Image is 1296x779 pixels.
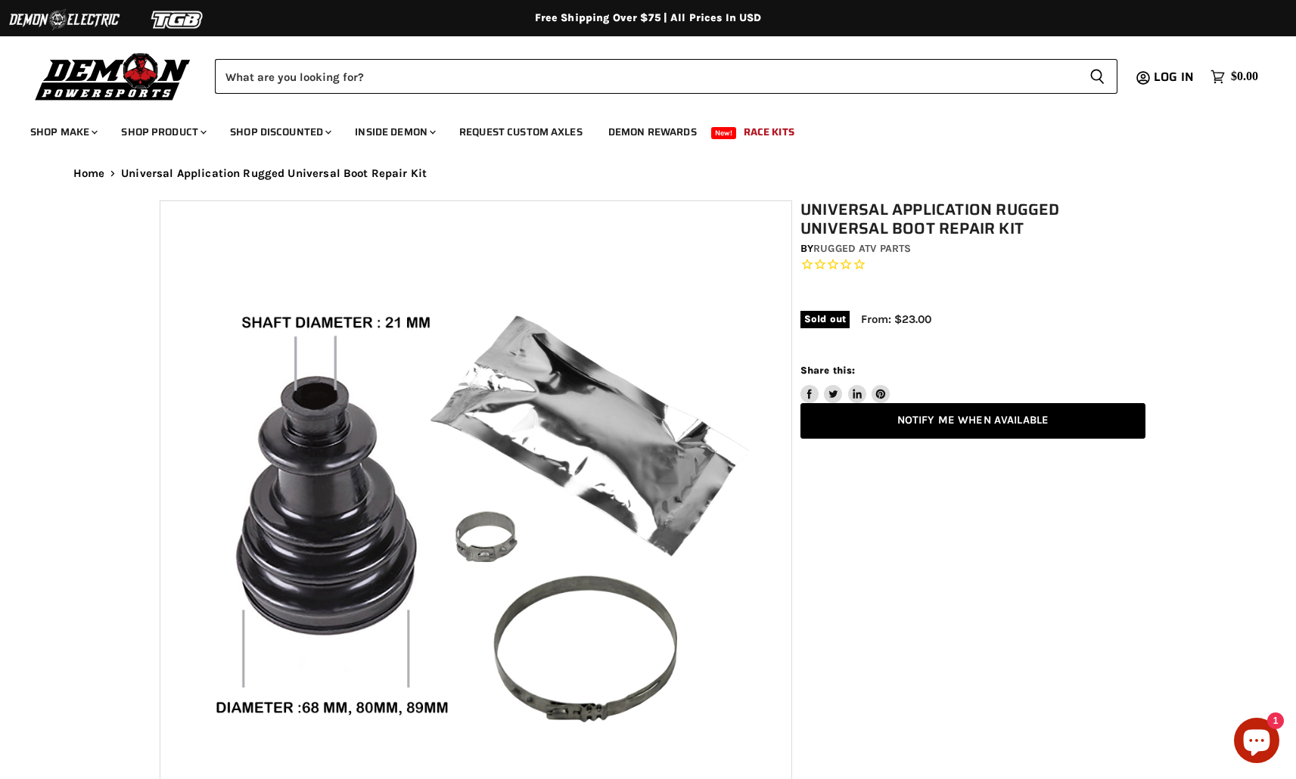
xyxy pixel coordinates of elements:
inbox-online-store-chat: Shopify online store chat [1229,718,1284,767]
img: TGB Logo 2 [121,5,235,34]
a: Inside Demon [343,116,445,147]
img: Demon Electric Logo 2 [8,5,121,34]
img: Demon Powersports [30,49,196,103]
a: Shop Discounted [219,116,340,147]
a: Demon Rewards [597,116,708,147]
nav: Breadcrumbs [43,167,1254,180]
a: Shop Make [19,116,107,147]
span: Rated 0.0 out of 5 stars 0 reviews [800,257,1145,273]
button: Search [1077,59,1117,94]
input: Search [215,59,1077,94]
a: Log in [1147,70,1203,84]
a: Rugged ATV Parts [813,242,911,255]
a: $0.00 [1203,66,1266,88]
span: Share this: [800,365,855,376]
span: $0.00 [1231,70,1258,84]
div: Free Shipping Over $75 | All Prices In USD [43,11,1254,25]
a: Shop Product [110,116,216,147]
span: New! [711,127,737,139]
a: Race Kits [732,116,806,147]
h1: Universal Application Rugged Universal Boot Repair Kit [800,200,1145,238]
span: Universal Application Rugged Universal Boot Repair Kit [121,167,427,180]
a: Request Custom Axles [448,116,594,147]
aside: Share this: [800,364,890,404]
ul: Main menu [19,110,1254,147]
span: From: $23.00 [861,312,931,326]
span: Sold out [800,311,850,327]
span: Log in [1154,67,1194,86]
a: Home [73,167,105,180]
form: Product [215,59,1117,94]
a: Notify Me When Available [800,403,1145,439]
div: by [800,241,1145,257]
